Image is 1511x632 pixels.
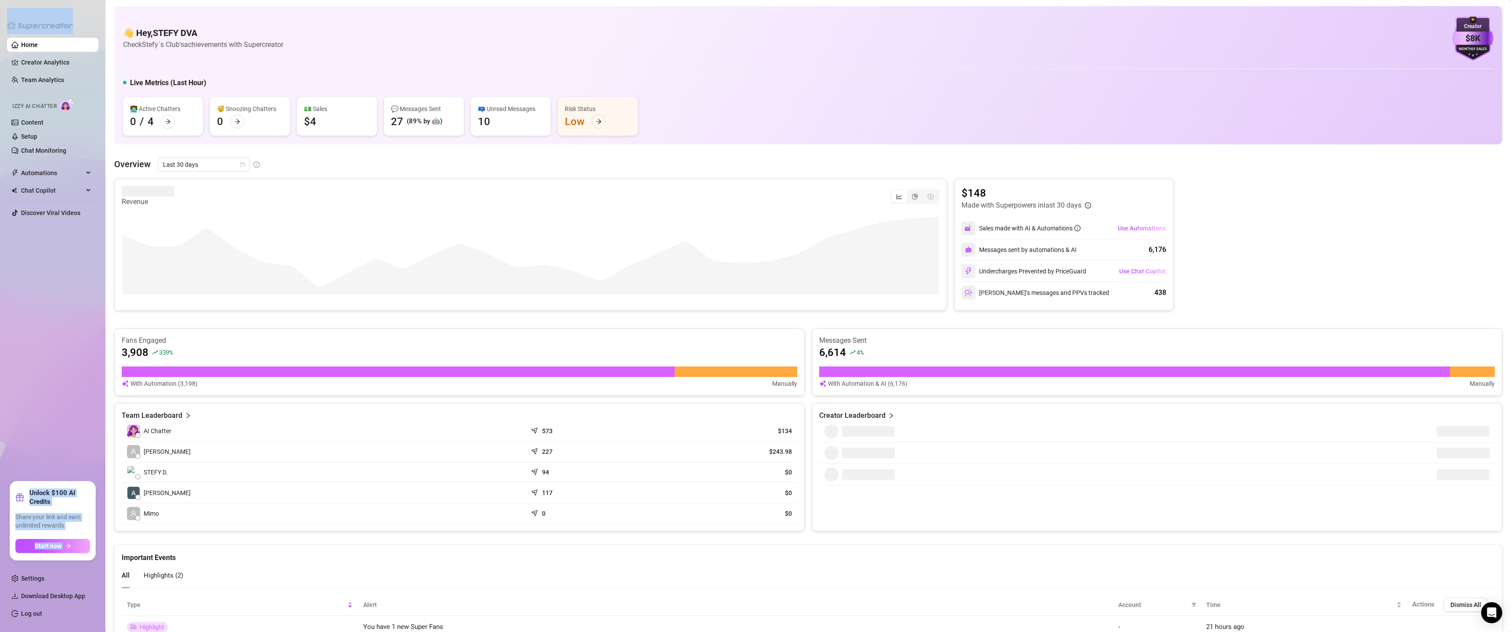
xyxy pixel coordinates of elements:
article: Manually [772,379,797,388]
span: STEFY D. [144,467,168,477]
img: svg%3e [965,224,972,232]
div: segmented control [890,190,940,204]
article: $134 [667,427,792,435]
article: $148 [962,186,1091,200]
span: Highlight [140,624,164,631]
span: right [185,410,191,421]
a: Home [21,41,38,48]
div: Sales made with AI & Automations [979,223,1081,233]
button: Start nowarrow-right [15,539,90,553]
span: send [531,508,540,517]
div: 6,176 [1149,244,1166,255]
span: - [1118,623,1120,631]
a: Discover Viral Videos [21,209,80,216]
span: Actions [1412,600,1435,608]
button: Dismiss All [1443,598,1488,612]
article: Check Stefy´s Club's achievements with Supercreator [123,39,283,50]
span: arrow-right [65,543,71,549]
div: 10 [478,115,490,129]
img: svg%3e [965,289,972,297]
img: Chat Copilot [11,187,17,194]
span: dollar-circle [928,194,934,200]
button: Use Automations [1117,221,1166,235]
button: Use Chat Copilot [1119,264,1166,278]
div: 😴 Snoozing Chatters [217,104,283,114]
img: Agnes [127,487,140,499]
div: Messages sent by automations & AI [962,243,1077,257]
span: filter [1191,602,1197,607]
article: 3,908 [122,345,148,359]
div: Open Intercom Messenger [1481,602,1502,623]
article: Manually [1470,379,1495,388]
article: With Automation & AI (6,176) [828,379,907,388]
article: $0 [667,488,792,497]
span: You have 1 new Super Fans [363,623,443,631]
div: 438 [1154,287,1166,298]
span: gift [15,493,24,502]
article: Messages Sent [819,336,1495,345]
div: $8K [1452,32,1493,45]
div: 0 [217,115,223,129]
div: 💵 Sales [304,104,370,114]
span: rise [849,349,856,355]
a: Team Analytics [21,76,64,83]
h4: 👋 Hey, STEFY DVA [123,27,283,39]
article: With Automation (3,198) [130,379,198,388]
article: $0 [667,509,792,518]
span: AI Chatter [144,426,171,436]
span: [PERSON_NAME] [144,447,191,456]
span: 339 % [159,348,173,356]
div: Monthly Sales [1452,47,1493,52]
th: Type [122,594,358,616]
span: thunderbolt [11,169,18,176]
div: $4 [304,115,316,129]
span: user [130,449,137,455]
span: Use Automations [1118,225,1166,232]
img: izzy-ai-chatter-avatar-DDCN_rTZ.svg [127,424,140,438]
article: Overview [114,158,151,171]
article: Creator Leaderboard [819,410,886,421]
span: info-circle [253,162,260,168]
span: user [130,510,137,517]
span: rise [152,349,158,355]
a: Content [21,119,43,126]
article: 117 [542,488,553,497]
span: arrow-right [234,118,240,125]
article: 0 [542,509,546,518]
span: send [531,467,540,475]
span: send [531,446,540,455]
span: All [122,571,130,579]
span: 4 % [857,348,863,356]
div: Creator [1452,22,1493,31]
article: Made with Superpowers in last 30 days [962,200,1081,211]
img: svg%3e [819,379,826,388]
span: Last 30 days [163,158,245,171]
article: 227 [542,447,553,456]
article: Fans Engaged [122,336,797,345]
div: 4 [148,115,154,129]
div: 💬 Messages Sent [391,104,457,114]
a: Log out [21,610,42,617]
span: send [531,487,540,496]
span: Dismiss All [1450,601,1481,608]
span: Share your link and earn unlimited rewards [15,513,90,530]
article: $243.98 [667,447,792,456]
span: Account [1118,600,1188,610]
th: Time [1201,594,1407,616]
span: Start now [35,542,61,549]
span: calendar [240,162,245,167]
article: Revenue [122,197,174,207]
h5: Live Metrics (Last Hour) [130,78,206,88]
a: Settings [21,575,44,582]
span: info-circle [1085,202,1091,208]
span: flag [130,624,137,630]
span: Type [127,600,346,610]
span: arrow-right [165,118,171,125]
span: Time [1206,600,1395,610]
span: [PERSON_NAME] [144,488,191,498]
span: Mimo [144,509,159,518]
a: Chat Monitoring [21,147,66,154]
article: Team Leaderboard [122,410,182,421]
div: Undercharges Prevented by PriceGuard [962,264,1086,278]
span: Download Desktop App [21,592,85,600]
